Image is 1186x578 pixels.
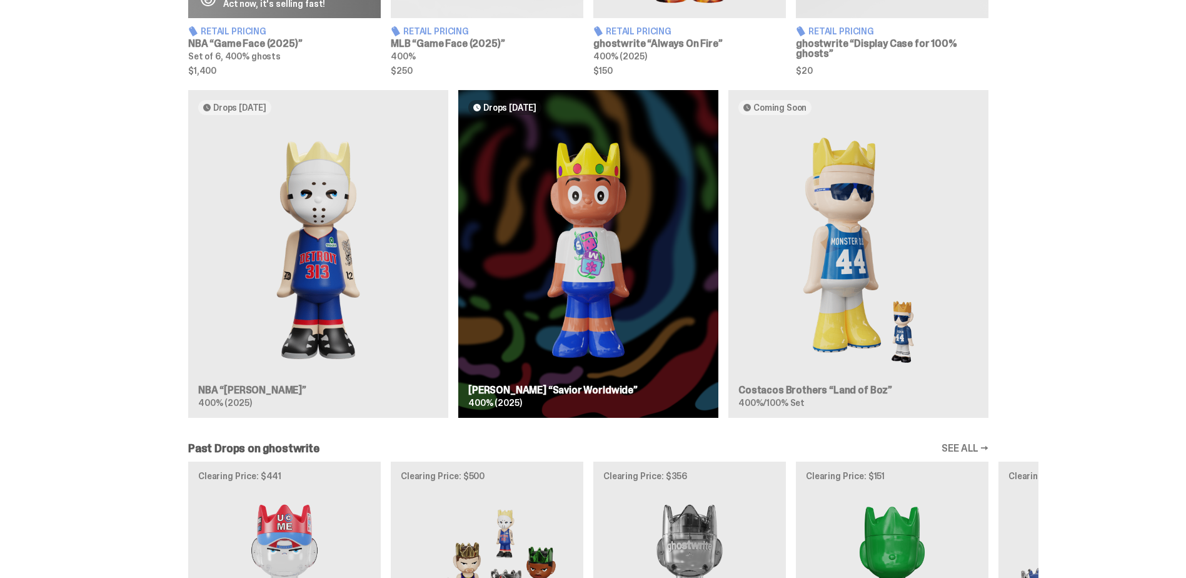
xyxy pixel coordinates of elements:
[468,125,708,375] img: Savior Worldwide
[468,385,708,395] h3: [PERSON_NAME] “Savior Worldwide”
[806,472,978,480] p: Clearing Price: $151
[593,66,786,75] span: $150
[198,385,438,395] h3: NBA “[PERSON_NAME]”
[796,66,988,75] span: $20
[593,39,786,49] h3: ghostwrite “Always On Fire”
[942,444,988,454] a: SEE ALL →
[188,39,381,49] h3: NBA “Game Face (2025)”
[188,66,381,75] span: $1,400
[468,397,521,408] span: 400% (2025)
[201,27,266,36] span: Retail Pricing
[593,51,646,62] span: 400% (2025)
[401,472,573,480] p: Clearing Price: $500
[403,27,469,36] span: Retail Pricing
[391,66,583,75] span: $250
[1008,472,1181,480] p: Clearing Price: $425
[808,27,874,36] span: Retail Pricing
[198,125,438,375] img: Eminem
[483,103,536,113] span: Drops [DATE]
[603,472,776,480] p: Clearing Price: $356
[753,103,807,113] span: Coming Soon
[188,443,319,454] h2: Past Drops on ghostwrite
[738,125,978,375] img: Land of Boz
[213,103,266,113] span: Drops [DATE]
[738,397,805,408] span: 400%/100% Set
[738,385,978,395] h3: Costacos Brothers “Land of Boz”
[198,397,251,408] span: 400% (2025)
[391,51,415,62] span: 400%
[188,51,281,62] span: Set of 6, 400% ghosts
[391,39,583,49] h3: MLB “Game Face (2025)”
[796,39,988,59] h3: ghostwrite “Display Case for 100% ghosts”
[198,472,371,480] p: Clearing Price: $441
[606,27,671,36] span: Retail Pricing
